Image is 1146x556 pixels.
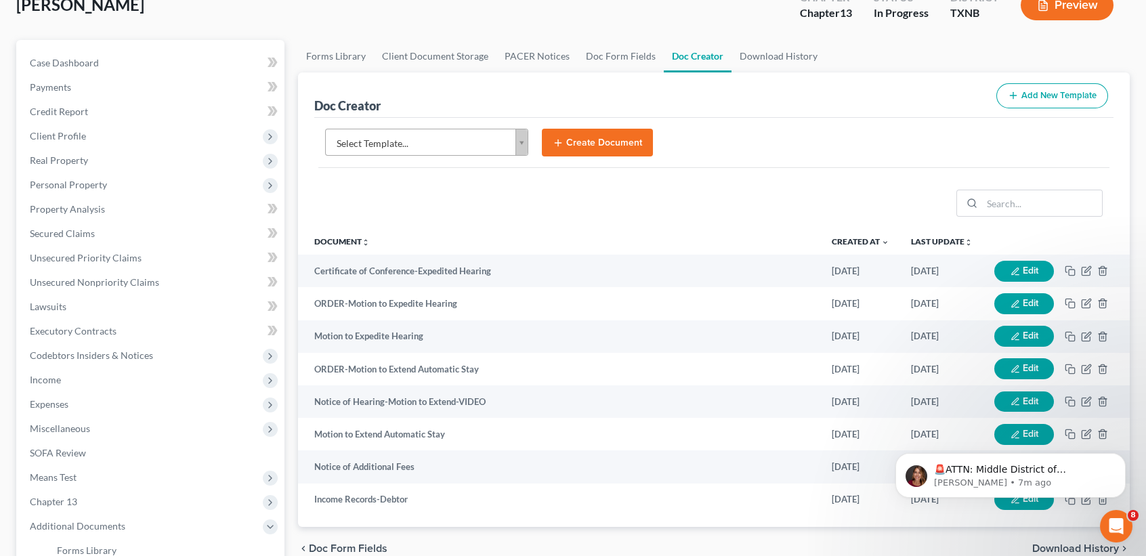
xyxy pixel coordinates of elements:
[30,179,107,190] span: Personal Property
[1119,543,1130,554] i: chevron_right
[578,40,664,72] a: Doc Form Fields
[30,203,105,215] span: Property Analysis
[30,423,90,434] span: Miscellaneous
[1128,510,1139,521] span: 8
[19,197,284,221] a: Property Analysis
[821,385,900,418] td: [DATE]
[1032,543,1119,554] span: Download History
[30,496,77,507] span: Chapter 13
[994,293,1054,314] button: Edit
[309,543,387,554] span: Doc Form Fields
[832,236,889,247] a: Created at expand_more
[821,287,900,320] td: [DATE]
[950,5,999,21] div: TXNB
[840,6,852,19] span: 13
[19,51,284,75] a: Case Dashboard
[30,349,153,361] span: Codebtors Insiders & Notices
[996,83,1108,108] button: Add New Template
[664,40,731,72] a: Doc Creator
[874,5,929,21] div: In Progress
[298,418,821,450] td: Motion to Extend Automatic Stay
[994,326,1054,347] button: Edit
[19,100,284,124] a: Credit Report
[994,261,1054,282] button: Edit
[911,236,973,247] a: Last Updateunfold_more
[30,301,66,312] span: Lawsuits
[30,106,88,117] span: Credit Report
[30,130,86,142] span: Client Profile
[1100,510,1132,542] iframe: Intercom live chat
[900,320,983,353] td: [DATE]
[298,40,374,72] a: Forms Library
[900,287,983,320] td: [DATE]
[57,544,116,556] span: Forms Library
[30,520,125,532] span: Additional Documents
[30,276,159,288] span: Unsecured Nonpriority Claims
[19,441,284,465] a: SOFA Review
[982,190,1102,216] input: Search...
[20,85,251,130] div: message notification from Katie, 7m ago. 🚨ATTN: Middle District of Florida The court has added a ...
[30,98,52,119] img: Profile image for Katie
[362,238,370,247] i: unfold_more
[881,238,889,247] i: expand_more
[731,40,826,72] a: Download History
[19,270,284,295] a: Unsecured Nonpriority Claims
[314,98,381,114] div: Doc Creator
[542,129,653,157] button: Create Document
[30,398,68,410] span: Expenses
[298,255,821,287] td: Certificate of Conference-Expedited Hearing
[59,109,234,121] p: Message from Katie, sent 7m ago
[30,374,61,385] span: Income
[800,5,852,21] div: Chapter
[821,353,900,385] td: [DATE]
[314,236,370,247] a: Documentunfold_more
[1032,543,1130,554] button: Download History chevron_right
[298,450,821,483] td: Notice of Additional Fees
[30,57,99,68] span: Case Dashboard
[19,295,284,319] a: Lawsuits
[900,353,983,385] td: [DATE]
[900,255,983,287] td: [DATE]
[30,154,88,166] span: Real Property
[337,135,499,152] span: Select Template...
[994,358,1054,379] button: Edit
[374,40,496,72] a: Client Document Storage
[30,447,86,458] span: SOFA Review
[298,320,821,353] td: Motion to Expedite Hearing
[19,221,284,246] a: Secured Claims
[298,543,309,554] i: chevron_left
[30,325,116,337] span: Executory Contracts
[30,81,71,93] span: Payments
[30,228,95,239] span: Secured Claims
[30,471,77,483] span: Means Test
[821,418,900,450] td: [DATE]
[821,320,900,353] td: [DATE]
[325,129,528,156] a: Select Template...
[821,484,900,516] td: [DATE]
[30,252,142,263] span: Unsecured Priority Claims
[496,40,578,72] a: PACER Notices
[298,353,821,385] td: ORDER-Motion to Extend Automatic Stay
[875,368,1146,519] iframe: Intercom notifications message
[19,75,284,100] a: Payments
[298,543,387,554] button: chevron_left Doc Form Fields
[19,319,284,343] a: Executory Contracts
[964,238,973,247] i: unfold_more
[298,385,821,418] td: Notice of Hearing-Motion to Extend-VIDEO
[59,95,234,109] p: 🚨ATTN: Middle District of [US_STATE] The court has added a new Credit Counseling Field that we ne...
[821,450,900,483] td: [DATE]
[19,246,284,270] a: Unsecured Priority Claims
[821,255,900,287] td: [DATE]
[298,484,821,516] td: Income Records-Debtor
[298,287,821,320] td: ORDER-Motion to Expedite Hearing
